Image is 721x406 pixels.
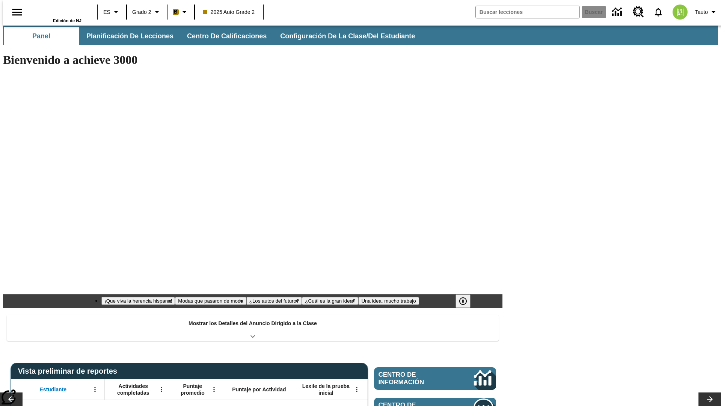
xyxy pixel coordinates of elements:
div: Subbarra de navegación [3,27,422,45]
button: Abrir menú [208,384,220,395]
div: Portada [33,3,81,23]
div: Subbarra de navegación [3,26,718,45]
a: Centro de recursos, Se abrirá en una pestaña nueva. [628,2,649,22]
button: Grado: Grado 2, Elige un grado [129,5,164,19]
button: Pausar [456,294,471,308]
span: Panel [32,32,50,41]
button: Abrir menú [156,384,167,395]
button: Lenguaje: ES, Selecciona un idioma [100,5,124,19]
img: avatar image [673,5,688,20]
button: Centro de calificaciones [181,27,273,45]
h1: Bienvenido a achieve 3000 [3,53,502,67]
span: 2025 Auto Grade 2 [203,8,255,16]
span: Edición de NJ [53,18,81,23]
span: Estudiante [40,386,67,393]
a: Centro de información [374,367,496,390]
span: Grado 2 [132,8,151,16]
button: Abrir menú [351,384,362,395]
span: Configuración de la clase/del estudiante [280,32,415,41]
div: Mostrar los Detalles del Anuncio Dirigido a la Clase [7,315,499,341]
p: Mostrar los Detalles del Anuncio Dirigido a la Clase [189,320,317,327]
div: Pausar [456,294,478,308]
button: Diapositiva 4 ¿Cuál es la gran idea? [302,297,358,305]
button: Perfil/Configuración [692,5,721,19]
button: Boost El color de la clase es anaranjado claro. Cambiar el color de la clase. [170,5,192,19]
span: Planificación de lecciones [86,32,173,41]
a: Centro de información [608,2,628,23]
button: Abrir el menú lateral [6,1,28,23]
button: Configuración de la clase/del estudiante [274,27,421,45]
input: Buscar campo [476,6,579,18]
button: Abrir menú [89,384,101,395]
span: Centro de información [379,371,449,386]
span: Puntaje por Actividad [232,386,286,393]
span: ES [103,8,110,16]
button: Escoja un nuevo avatar [668,2,692,22]
span: Vista preliminar de reportes [18,367,121,376]
span: Centro de calificaciones [187,32,267,41]
span: B [174,7,178,17]
button: Diapositiva 1 ¡Que viva la herencia hispana! [101,297,175,305]
span: Tauto [695,8,708,16]
button: Carrusel de lecciones, seguir [698,392,721,406]
button: Panel [4,27,79,45]
button: Planificación de lecciones [80,27,179,45]
span: Lexile de la prueba inicial [299,383,353,396]
button: Diapositiva 2 Modas que pasaron de moda [175,297,246,305]
span: Puntaje promedio [175,383,211,396]
span: Actividades completadas [109,383,158,396]
a: Portada [33,3,81,18]
button: Diapositiva 5 Una idea, mucho trabajo [358,297,419,305]
a: Notificaciones [649,2,668,22]
button: Diapositiva 3 ¿Los autos del futuro? [246,297,302,305]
